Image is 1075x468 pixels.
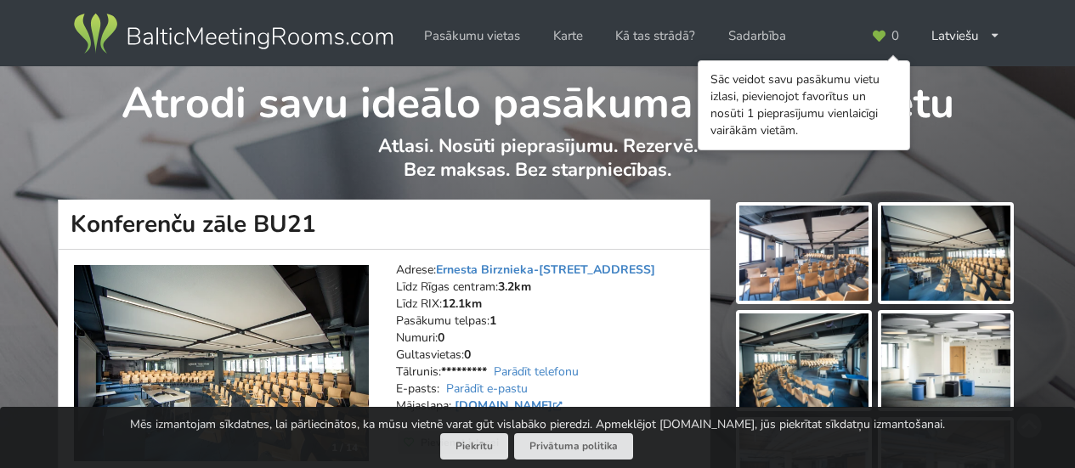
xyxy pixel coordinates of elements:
[71,10,396,58] img: Baltic Meeting Rooms
[716,20,798,53] a: Sadarbība
[514,433,633,460] a: Privātuma politika
[489,313,496,329] strong: 1
[710,71,897,139] div: Sāc veidot savu pasākumu vietu izlasi, pievienojot favorītus un nosūti 1 pieprasījumu vienlaicīgi...
[74,265,369,462] img: Konferenču zāle | Rīga | Konferenču zāle BU21
[442,296,482,312] strong: 12.1km
[919,20,1012,53] div: Latviešu
[396,262,698,431] address: Adrese: Līdz Rīgas centram: Līdz RIX: Pasākumu telpas: Numuri: Gultasvietas: Tālrunis: E-pasts: M...
[438,330,444,346] strong: 0
[739,206,868,301] img: Konferenču zāle BU21 | Rīga | Pasākumu vieta - galerijas bilde
[494,364,579,380] a: Parādīt telefonu
[74,265,369,462] a: Konferenču zāle | Rīga | Konferenču zāle BU21 1 / 14
[58,200,710,250] h1: Konferenču zāle BU21
[436,262,655,278] a: Ernesta Birznieka-[STREET_ADDRESS]
[498,279,531,295] strong: 3.2km
[59,66,1016,131] h1: Atrodi savu ideālo pasākuma norises vietu
[464,347,471,363] strong: 0
[59,134,1016,200] p: Atlasi. Nosūti pieprasījumu. Rezervē. Bez maksas. Bez starpniecības.
[881,206,1010,301] img: Konferenču zāle BU21 | Rīga | Pasākumu vieta - galerijas bilde
[455,398,566,414] a: [DOMAIN_NAME]
[603,20,707,53] a: Kā tas strādā?
[440,433,508,460] button: Piekrītu
[541,20,595,53] a: Karte
[739,313,868,409] img: Konferenču zāle BU21 | Rīga | Pasākumu vieta - galerijas bilde
[412,20,532,53] a: Pasākumu vietas
[446,381,528,397] a: Parādīt e-pastu
[881,313,1010,409] img: Konferenču zāle BU21 | Rīga | Pasākumu vieta - galerijas bilde
[891,30,899,42] span: 0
